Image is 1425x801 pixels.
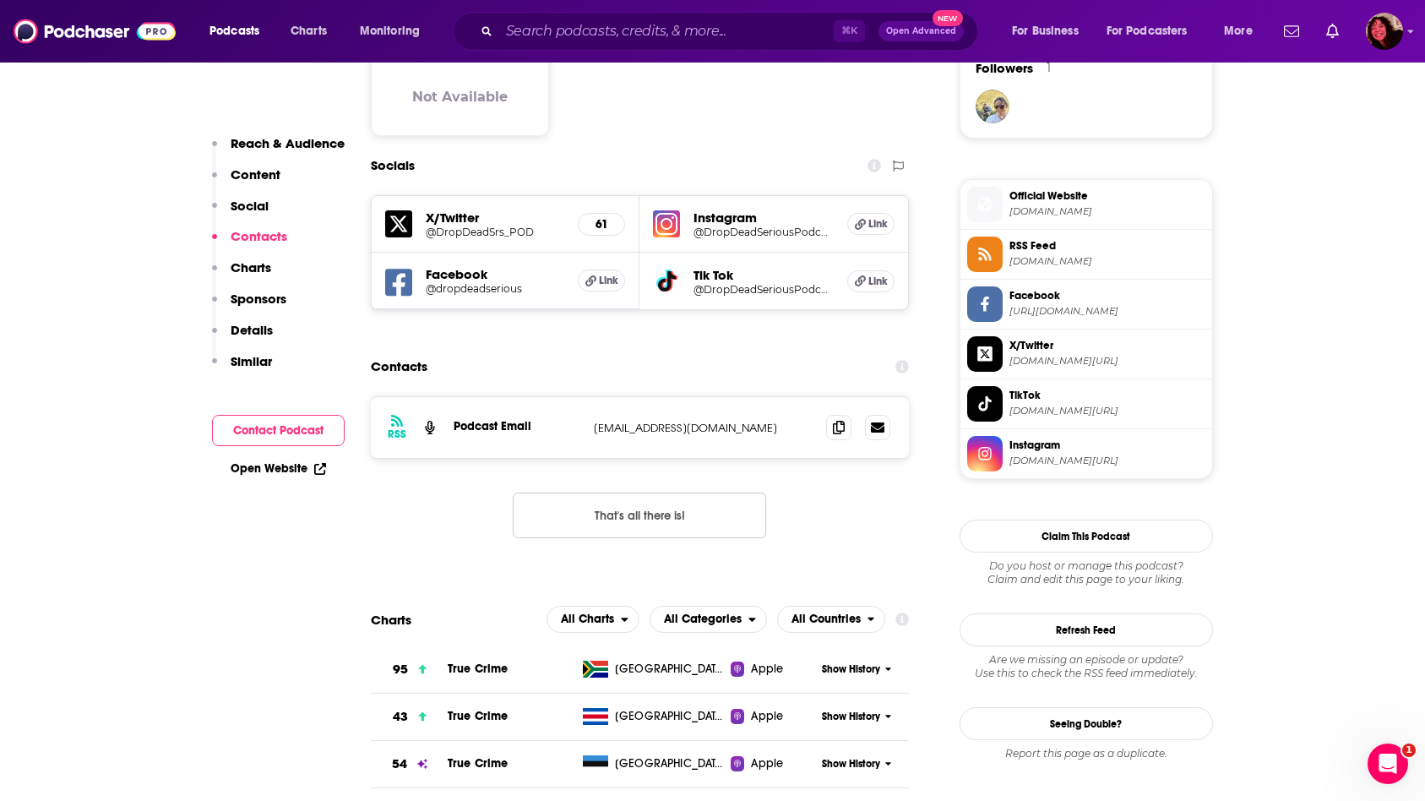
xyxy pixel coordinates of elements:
span: Show History [822,710,880,724]
span: All Countries [791,613,861,625]
h3: 54 [392,755,407,774]
span: Estonia [615,755,725,772]
h5: Facebook [426,266,565,282]
button: open menu [777,606,886,633]
span: New [933,10,963,26]
button: Show History [816,757,897,771]
button: Sponsors [212,291,286,322]
p: Podcast Email [454,419,580,433]
h2: Categories [650,606,767,633]
button: Contact Podcast [212,415,345,446]
img: ceceliacordray41 [976,90,1009,123]
button: open menu [1000,18,1100,45]
button: open menu [1212,18,1274,45]
button: Show History [816,710,897,724]
h2: Socials [371,150,415,182]
span: Open Advanced [886,27,956,35]
span: Followers [976,60,1033,76]
a: Link [578,270,625,292]
span: tiktok.com/@DropDeadSeriousPodcast [1009,405,1205,417]
button: open menu [348,18,442,45]
span: X/Twitter [1009,338,1205,353]
a: X/Twitter[DOMAIN_NAME][URL] [967,336,1205,372]
a: Apple [731,755,816,772]
a: @DropDeadSeriousPodcast [693,283,834,296]
span: Link [868,275,888,288]
h5: X/Twitter [426,210,565,226]
h2: Charts [371,612,411,628]
span: 1 [1402,744,1416,757]
p: Reach & Audience [231,135,345,151]
button: Open AdvancedNew [878,21,964,41]
span: Apple [751,708,783,725]
h5: 61 [592,217,611,232]
button: Reach & Audience [212,135,345,166]
h2: Countries [777,606,886,633]
span: Logged in as Kathryn-Musilek [1366,13,1403,50]
a: True Crime [448,662,509,676]
h3: Not Available [412,89,508,105]
span: TikTok [1009,388,1205,403]
span: All Categories [664,613,742,625]
h3: 95 [393,660,408,679]
p: Charts [231,259,271,275]
span: For Podcasters [1107,19,1188,43]
a: @DropDeadSeriousPodcast [693,226,834,238]
span: dropdeadserious.com [1009,205,1205,218]
img: User Profile [1366,13,1403,50]
span: South Africa [615,661,725,678]
a: True Crime [448,756,509,771]
h5: Instagram [693,210,834,226]
button: Content [212,166,280,198]
span: Link [599,274,618,287]
a: Official Website[DOMAIN_NAME] [967,187,1205,222]
span: Apple [751,661,783,678]
button: Show profile menu [1366,13,1403,50]
div: Report this page as a duplicate. [960,747,1213,760]
p: Sponsors [231,291,286,307]
button: open menu [1096,18,1212,45]
a: [GEOGRAPHIC_DATA] [576,661,731,678]
p: Details [231,322,273,338]
span: twitter.com/DropDeadSrs_POD [1009,355,1205,368]
a: Facebook[URL][DOMAIN_NAME] [967,286,1205,322]
a: [GEOGRAPHIC_DATA] [576,708,731,725]
p: Content [231,166,280,183]
span: RSS Feed [1009,238,1205,253]
button: open menu [547,606,639,633]
button: Similar [212,353,272,384]
button: Refresh Feed [960,613,1213,646]
p: [EMAIL_ADDRESS][DOMAIN_NAME] [594,421,813,435]
span: Costa Rica [615,708,725,725]
span: More [1224,19,1253,43]
button: Nothing here. [513,493,766,538]
a: Apple [731,661,816,678]
span: All Charts [561,613,614,625]
h3: RSS [388,428,406,441]
span: ⌘ K [834,20,865,42]
div: Are we missing an episode or update? Use this to check the RSS feed immediately. [960,653,1213,680]
a: @dropdeadserious [426,282,565,295]
h2: Platforms [547,606,639,633]
div: 1 [1047,60,1051,75]
h3: 43 [393,707,408,727]
button: Charts [212,259,271,291]
span: True Crime [448,709,509,723]
span: Monitoring [360,19,420,43]
img: iconImage [653,210,680,237]
iframe: Intercom live chat [1368,744,1408,784]
a: TikTok[DOMAIN_NAME][URL] [967,386,1205,422]
span: Official Website [1009,188,1205,204]
a: @DropDeadSrs_POD [426,226,565,238]
h2: Contacts [371,351,427,383]
p: Contacts [231,228,287,244]
a: Instagram[DOMAIN_NAME][URL] [967,436,1205,471]
button: open menu [198,18,281,45]
button: Contacts [212,228,287,259]
a: Show notifications dropdown [1319,17,1346,46]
